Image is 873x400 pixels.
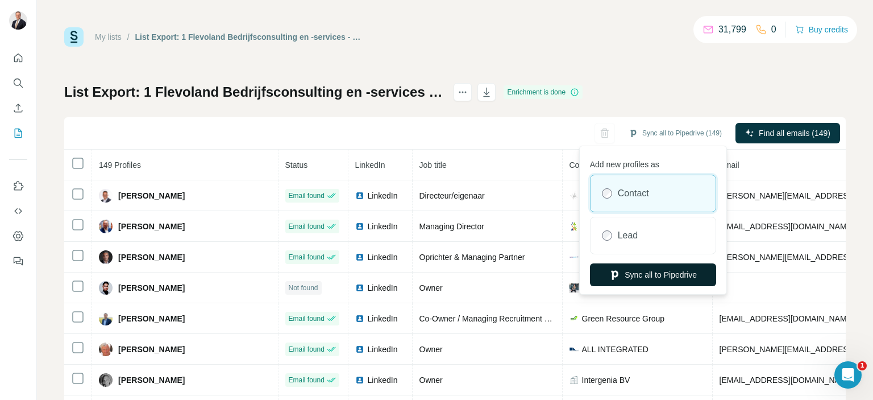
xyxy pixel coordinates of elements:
[9,11,27,30] img: Avatar
[858,361,867,370] span: 1
[64,83,443,101] h1: List Export: 1 Flevoland Bedrijfsconsulting en -services - [DATE] 05:37
[419,222,484,231] span: Managing Director
[355,314,364,323] img: LinkedIn logo
[621,125,730,142] button: Sync all to Pipedrive (149)
[582,374,630,386] span: Intergenia BV
[99,160,141,170] span: 149 Profiles
[368,221,398,232] span: LinkedIn
[569,160,604,170] span: Company
[720,376,854,385] span: [EMAIL_ADDRESS][DOMAIN_NAME]
[99,281,113,295] img: Avatar
[9,123,27,143] button: My lists
[368,190,398,201] span: LinkedIn
[99,312,113,325] img: Avatar
[95,32,122,42] a: My lists
[355,283,364,292] img: LinkedIn logo
[569,283,579,292] img: company-logo
[618,187,649,200] label: Contact
[118,313,185,324] span: [PERSON_NAME]
[118,282,185,294] span: [PERSON_NAME]
[720,314,854,323] span: [EMAIL_ADDRESS][DOMAIN_NAME]
[289,375,325,385] span: Email found
[9,73,27,93] button: Search
[582,344,648,355] span: ALL INTEGRATED
[590,263,716,286] button: Sync all to Pipedrive
[795,22,848,38] button: Buy credits
[618,229,638,242] label: Lead
[419,191,485,200] span: Directeur/eigenaar
[9,176,27,196] button: Use Surfe on LinkedIn
[118,251,185,263] span: [PERSON_NAME]
[355,191,364,200] img: LinkedIn logo
[569,253,579,262] img: company-logo
[285,160,308,170] span: Status
[99,373,113,387] img: Avatar
[289,252,325,262] span: Email found
[99,343,113,356] img: Avatar
[569,191,579,200] img: company-logo
[289,283,318,293] span: Not found
[355,345,364,354] img: LinkedIn logo
[582,313,665,324] span: Green Resource Group
[454,83,472,101] button: actions
[368,251,398,263] span: LinkedIn
[355,253,364,262] img: LinkedIn logo
[9,48,27,68] button: Quick start
[569,222,579,231] img: company-logo
[289,221,325,232] span: Email found
[419,376,443,385] span: Owner
[355,376,364,385] img: LinkedIn logo
[135,31,361,43] div: List Export: 1 Flevoland Bedrijfsconsulting en -services - [DATE] 05:37
[718,23,746,36] p: 31,799
[355,222,364,231] img: LinkedIn logo
[289,191,325,201] span: Email found
[735,123,840,143] button: Find all emails (149)
[419,314,583,323] span: Co-Owner / Managing Recruitment Consultant
[368,344,398,355] span: LinkedIn
[569,345,579,354] img: company-logo
[9,251,27,271] button: Feedback
[9,98,27,118] button: Enrich CSV
[368,374,398,386] span: LinkedIn
[118,190,185,201] span: [PERSON_NAME]
[118,374,185,386] span: [PERSON_NAME]
[720,160,739,170] span: Email
[368,313,398,324] span: LinkedIn
[9,201,27,221] button: Use Surfe API
[419,160,447,170] span: Job title
[99,189,113,203] img: Avatar
[569,314,579,323] img: company-logo
[834,361,862,389] iframe: Intercom live chat
[368,282,398,294] span: LinkedIn
[9,226,27,246] button: Dashboard
[419,283,443,292] span: Owner
[504,85,583,99] div: Enrichment is done
[759,127,830,139] span: Find all emails (149)
[771,23,776,36] p: 0
[419,253,525,262] span: Oprichter & Managing Partner
[118,344,185,355] span: [PERSON_NAME]
[118,221,185,232] span: [PERSON_NAME]
[720,222,854,231] span: [EMAIL_ADDRESS][DOMAIN_NAME]
[355,160,385,170] span: LinkedIn
[99,220,113,233] img: Avatar
[289,344,325,354] span: Email found
[419,345,443,354] span: Owner
[289,314,325,324] span: Email found
[127,31,130,43] li: /
[99,250,113,264] img: Avatar
[64,27,84,47] img: Surfe Logo
[590,154,716,170] p: Add new profiles as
